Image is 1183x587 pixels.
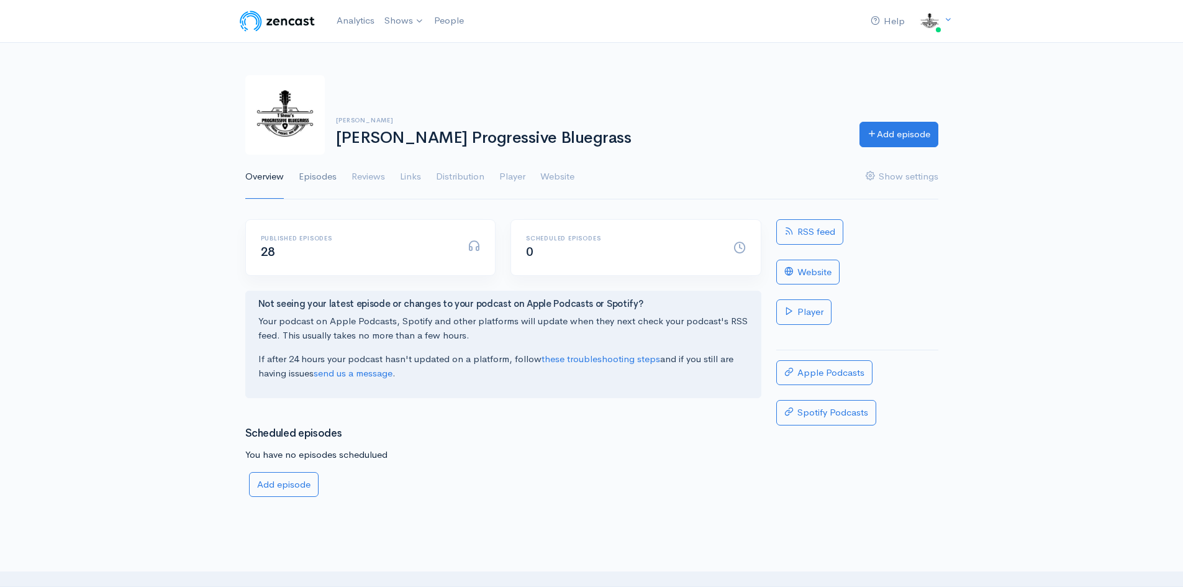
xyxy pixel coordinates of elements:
a: Show settings [866,155,938,199]
a: Analytics [332,7,379,34]
a: Add episode [859,122,938,147]
a: Links [400,155,421,199]
a: Shows [379,7,429,35]
a: these troubleshooting steps [542,353,660,365]
a: Website [540,155,574,199]
img: ZenCast Logo [238,9,317,34]
h3: Scheduled episodes [245,428,761,440]
a: Apple Podcasts [776,360,873,386]
a: Episodes [299,155,337,199]
p: If after 24 hours your podcast hasn't updated on a platform, follow and if you still are having i... [258,352,748,380]
p: Your podcast on Apple Podcasts, Spotify and other platforms will update when they next check your... [258,314,748,342]
img: ... [917,9,942,34]
a: Player [776,299,832,325]
h6: Published episodes [261,235,453,242]
h4: Not seeing your latest episode or changes to your podcast on Apple Podcasts or Spotify? [258,299,748,309]
a: People [429,7,469,34]
span: 0 [526,244,533,260]
a: Distribution [436,155,484,199]
a: Overview [245,155,284,199]
a: Add episode [249,472,319,498]
a: Help [866,8,910,35]
a: send us a message [314,367,392,379]
span: 28 [261,244,275,260]
a: Spotify Podcasts [776,400,876,425]
a: RSS feed [776,219,843,245]
a: Player [499,155,525,199]
h6: [PERSON_NAME] [336,117,845,124]
a: Website [776,260,840,285]
p: You have no episodes schedulued [245,448,761,462]
a: Reviews [351,155,385,199]
h1: [PERSON_NAME] Progressive Bluegrass [336,129,845,147]
h6: Scheduled episodes [526,235,718,242]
